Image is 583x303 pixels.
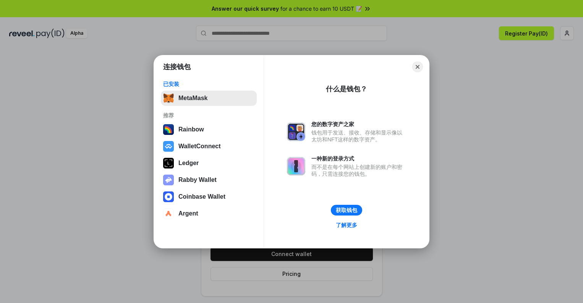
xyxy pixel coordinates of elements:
div: 您的数字资产之家 [311,121,406,128]
button: 获取钱包 [331,205,362,216]
a: 了解更多 [331,220,362,230]
div: 钱包用于发送、接收、存储和显示像以太坊和NFT这样的数字资产。 [311,129,406,143]
button: Rabby Wallet [161,172,257,188]
img: svg+xml,%3Csvg%20xmlns%3D%22http%3A%2F%2Fwww.w3.org%2F2000%2Fsvg%22%20fill%3D%22none%22%20viewBox... [287,123,305,141]
img: svg+xml,%3Csvg%20xmlns%3D%22http%3A%2F%2Fwww.w3.org%2F2000%2Fsvg%22%20width%3D%2228%22%20height%3... [163,158,174,169]
img: svg+xml,%3Csvg%20width%3D%2228%22%20height%3D%2228%22%20viewBox%3D%220%200%2028%2028%22%20fill%3D... [163,191,174,202]
div: 什么是钱包？ [326,84,367,94]
button: MetaMask [161,91,257,106]
img: svg+xml,%3Csvg%20xmlns%3D%22http%3A%2F%2Fwww.w3.org%2F2000%2Fsvg%22%20fill%3D%22none%22%20viewBox... [163,175,174,185]
div: Rainbow [178,126,204,133]
img: svg+xml,%3Csvg%20width%3D%22120%22%20height%3D%22120%22%20viewBox%3D%220%200%20120%20120%22%20fil... [163,124,174,135]
div: 获取钱包 [336,207,357,214]
img: svg+xml,%3Csvg%20width%3D%2228%22%20height%3D%2228%22%20viewBox%3D%220%200%2028%2028%22%20fill%3D... [163,141,174,152]
button: Close [412,62,423,72]
button: Ledger [161,156,257,171]
div: 一种新的登录方式 [311,155,406,162]
div: 了解更多 [336,222,357,228]
div: Argent [178,210,198,217]
div: 已安装 [163,81,254,87]
div: 推荐 [163,112,254,119]
button: Argent [161,206,257,221]
div: Coinbase Wallet [178,193,225,200]
button: Rainbow [161,122,257,137]
div: Ledger [178,160,199,167]
div: 而不是在每个网站上创建新的账户和密码，只需连接您的钱包。 [311,164,406,177]
img: svg+xml,%3Csvg%20fill%3D%22none%22%20height%3D%2233%22%20viewBox%3D%220%200%2035%2033%22%20width%... [163,93,174,104]
img: svg+xml,%3Csvg%20xmlns%3D%22http%3A%2F%2Fwww.w3.org%2F2000%2Fsvg%22%20fill%3D%22none%22%20viewBox... [287,157,305,175]
button: Coinbase Wallet [161,189,257,204]
img: svg+xml,%3Csvg%20width%3D%2228%22%20height%3D%2228%22%20viewBox%3D%220%200%2028%2028%22%20fill%3D... [163,208,174,219]
h1: 连接钱包 [163,62,191,71]
div: WalletConnect [178,143,221,150]
div: MetaMask [178,95,207,102]
div: Rabby Wallet [178,177,217,183]
button: WalletConnect [161,139,257,154]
